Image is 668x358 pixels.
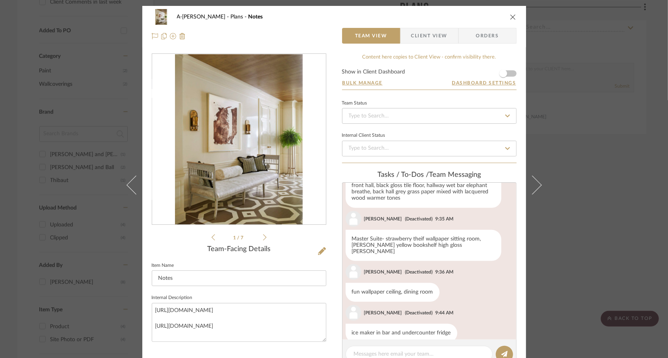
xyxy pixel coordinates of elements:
[342,108,517,124] input: Type to Search…
[346,283,440,302] div: fun wallpaper ceiling, dining room
[436,215,454,222] div: 9:35 AM
[248,14,263,20] span: Notes
[152,270,326,286] input: Enter Item Name
[342,141,517,156] input: Type to Search…
[436,309,454,316] div: 9:44 AM
[342,53,517,61] div: Content here copies to Client View - confirm visibility there.
[237,235,241,240] span: /
[231,14,248,20] span: Plans
[241,235,245,240] span: 7
[342,171,517,180] div: team Messaging
[364,215,402,222] div: [PERSON_NAME]
[233,235,237,240] span: 1
[342,101,367,105] div: Team Status
[411,28,447,44] span: Client View
[152,54,326,225] div: 0
[346,211,361,227] img: user_avatar.png
[346,305,361,321] img: user_avatar.png
[346,264,361,280] img: user_avatar.png
[342,79,383,86] button: Bulk Manage
[436,268,454,275] div: 9:36 AM
[355,28,387,44] span: Team View
[342,134,385,138] div: Internal Client Status
[177,14,231,20] span: A-[PERSON_NAME]
[346,170,501,208] div: Cooler look- windborne high gloss trim, elephants breathe front hall, black gloss tile floor, hal...
[467,28,508,44] span: Orders
[152,264,174,268] label: Item Name
[175,54,303,225] img: e0b3d2d5-6538-45cb-b493-549fa636e486_436x436.jpg
[405,309,433,316] div: (Deactivated)
[405,268,433,275] div: (Deactivated)
[179,33,186,39] img: Remove from project
[152,296,193,300] label: Internal Description
[152,9,171,25] img: e0b3d2d5-6538-45cb-b493-549fa636e486_48x40.jpg
[405,215,433,222] div: (Deactivated)
[452,79,517,86] button: Dashboard Settings
[510,13,517,20] button: close
[377,171,429,178] span: Tasks / To-Dos /
[364,309,402,316] div: [PERSON_NAME]
[364,268,402,275] div: [PERSON_NAME]
[346,324,457,343] div: ice maker in bar and undercounter fridge
[346,230,501,261] div: Master Suite- strawberry theif wallpaper sitting room, [PERSON_NAME] yellow bookshelf high gloss ...
[152,245,326,254] div: Team-Facing Details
